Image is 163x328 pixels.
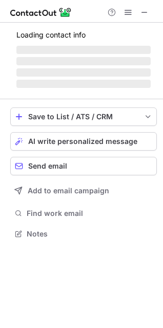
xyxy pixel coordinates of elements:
span: Notes [27,229,153,239]
span: AI write personalized message [28,137,137,145]
span: Add to email campaign [28,187,109,195]
span: ‌ [16,80,151,88]
button: Find work email [10,206,157,221]
button: Add to email campaign [10,181,157,200]
span: Find work email [27,209,153,218]
span: ‌ [16,68,151,77]
button: Send email [10,157,157,175]
p: Loading contact info [16,31,151,39]
span: ‌ [16,57,151,65]
button: save-profile-one-click [10,107,157,126]
span: Send email [28,162,67,170]
span: ‌ [16,46,151,54]
img: ContactOut v5.3.10 [10,6,72,19]
button: AI write personalized message [10,132,157,151]
button: Notes [10,227,157,241]
div: Save to List / ATS / CRM [28,113,139,121]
